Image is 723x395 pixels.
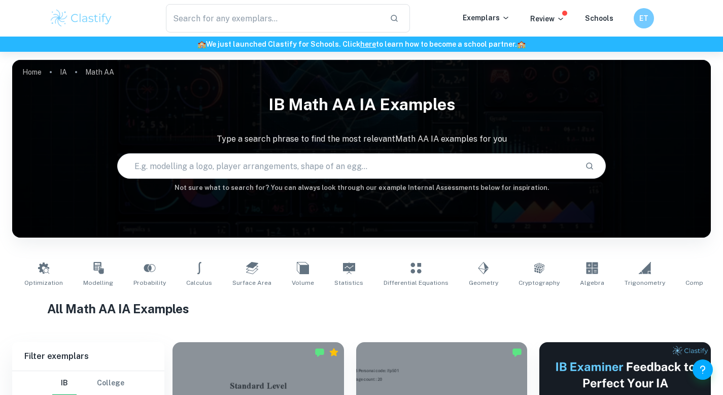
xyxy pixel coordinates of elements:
a: here [360,40,376,48]
span: Modelling [83,278,113,287]
img: Marked [512,347,522,357]
span: Geometry [469,278,498,287]
span: Volume [292,278,314,287]
span: Statistics [334,278,363,287]
a: Schools [585,14,613,22]
h6: Not sure what to search for? You can always look through our example Internal Assessments below f... [12,183,711,193]
p: Math AA [85,67,114,78]
button: Search [581,157,598,175]
span: Trigonometry [625,278,665,287]
h1: IB Math AA IA examples [12,88,711,121]
span: Cryptography [519,278,560,287]
h6: Filter exemplars [12,342,164,371]
p: Exemplars [463,12,510,23]
h1: All Math AA IA Examples [47,300,676,318]
div: Premium [329,347,339,357]
p: Type a search phrase to find the most relevant Math AA IA examples for you [12,133,711,145]
h6: We just launched Clastify for Schools. Click to learn how to become a school partner. [2,39,721,50]
span: Differential Equations [384,278,449,287]
img: Marked [315,347,325,357]
span: Probability [133,278,166,287]
button: Help and Feedback [693,359,713,380]
button: ET [634,8,654,28]
p: Review [530,13,565,24]
span: Calculus [186,278,212,287]
img: Clastify logo [49,8,114,28]
h6: ET [638,13,649,24]
span: Surface Area [232,278,271,287]
span: Optimization [24,278,63,287]
input: Search for any exemplars... [166,4,382,32]
a: Home [22,65,42,79]
span: Algebra [580,278,604,287]
span: 🏫 [517,40,526,48]
a: IA [60,65,67,79]
span: 🏫 [197,40,206,48]
input: E.g. modelling a logo, player arrangements, shape of an egg... [118,152,577,180]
